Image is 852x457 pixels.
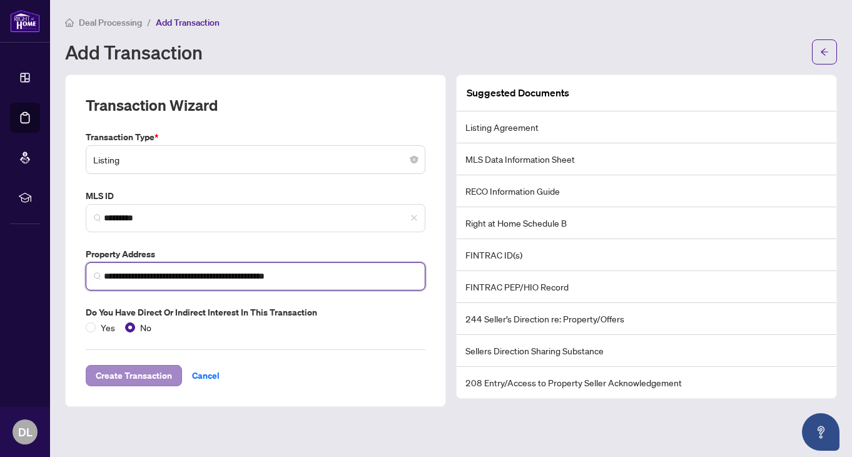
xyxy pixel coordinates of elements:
li: 208 Entry/Access to Property Seller Acknowledgement [457,367,836,398]
span: Listing [93,148,418,172]
li: FINTRAC PEP/HIO Record [457,271,836,303]
label: Transaction Type [86,130,425,144]
li: FINTRAC ID(s) [457,239,836,271]
span: Deal Processing [79,17,142,28]
button: Create Transaction [86,365,182,386]
span: close-circle [410,156,418,163]
img: search_icon [94,272,101,280]
img: logo [10,9,40,33]
li: RECO Information Guide [457,175,836,207]
button: Cancel [182,365,230,386]
span: Add Transaction [156,17,220,28]
li: 244 Seller’s Direction re: Property/Offers [457,303,836,335]
label: Property Address [86,247,425,261]
span: close [410,214,418,222]
li: Sellers Direction Sharing Substance [457,335,836,367]
h2: Transaction Wizard [86,95,218,115]
span: Cancel [192,366,220,386]
li: / [147,15,151,29]
li: Right at Home Schedule B [457,207,836,239]
article: Suggested Documents [467,85,569,101]
img: search_icon [94,214,101,222]
h1: Add Transaction [65,42,203,62]
span: Yes [96,321,120,334]
li: Listing Agreement [457,111,836,143]
li: MLS Data Information Sheet [457,143,836,175]
span: DL [18,423,33,441]
span: No [135,321,156,334]
button: Open asap [802,413,839,451]
span: home [65,18,74,27]
label: MLS ID [86,189,425,203]
label: Do you have direct or indirect interest in this transaction [86,306,425,319]
span: Create Transaction [96,366,172,386]
span: arrow-left [820,48,829,56]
